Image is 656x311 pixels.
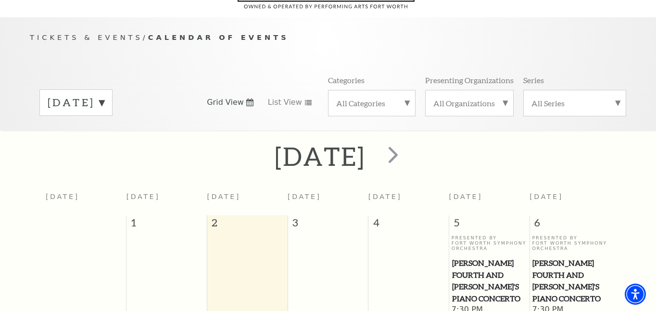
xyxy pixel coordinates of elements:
label: [DATE] [48,95,104,110]
span: List View [268,97,302,108]
span: [DATE] [288,193,321,200]
span: [DATE] [368,193,402,200]
span: [PERSON_NAME] Fourth and [PERSON_NAME]'s Piano Concerto [532,257,607,305]
span: [DATE] [530,193,563,200]
a: Brahms Fourth and Grieg's Piano Concerto [452,257,527,305]
span: [PERSON_NAME] Fourth and [PERSON_NAME]'s Piano Concerto [452,257,527,305]
span: 2 [207,215,288,235]
span: 4 [368,215,449,235]
span: 3 [288,215,368,235]
span: 6 [530,215,610,235]
th: [DATE] [46,187,126,215]
label: All Series [531,98,618,108]
p: / [30,32,626,44]
p: Categories [328,75,365,85]
span: Grid View [207,97,244,108]
p: Presented By Fort Worth Symphony Orchestra [532,235,608,251]
span: [DATE] [126,193,160,200]
div: Accessibility Menu [625,284,646,305]
span: Tickets & Events [30,33,143,41]
a: Brahms Fourth and Grieg's Piano Concerto [532,257,608,305]
span: 1 [126,215,207,235]
span: [DATE] [207,193,240,200]
h2: [DATE] [275,141,366,172]
p: Presenting Organizations [425,75,514,85]
label: All Categories [336,98,407,108]
button: next [375,139,410,174]
p: Presented By Fort Worth Symphony Orchestra [452,235,527,251]
span: [DATE] [449,193,483,200]
label: All Organizations [433,98,505,108]
span: Calendar of Events [148,33,289,41]
span: 5 [449,215,530,235]
p: Series [523,75,544,85]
